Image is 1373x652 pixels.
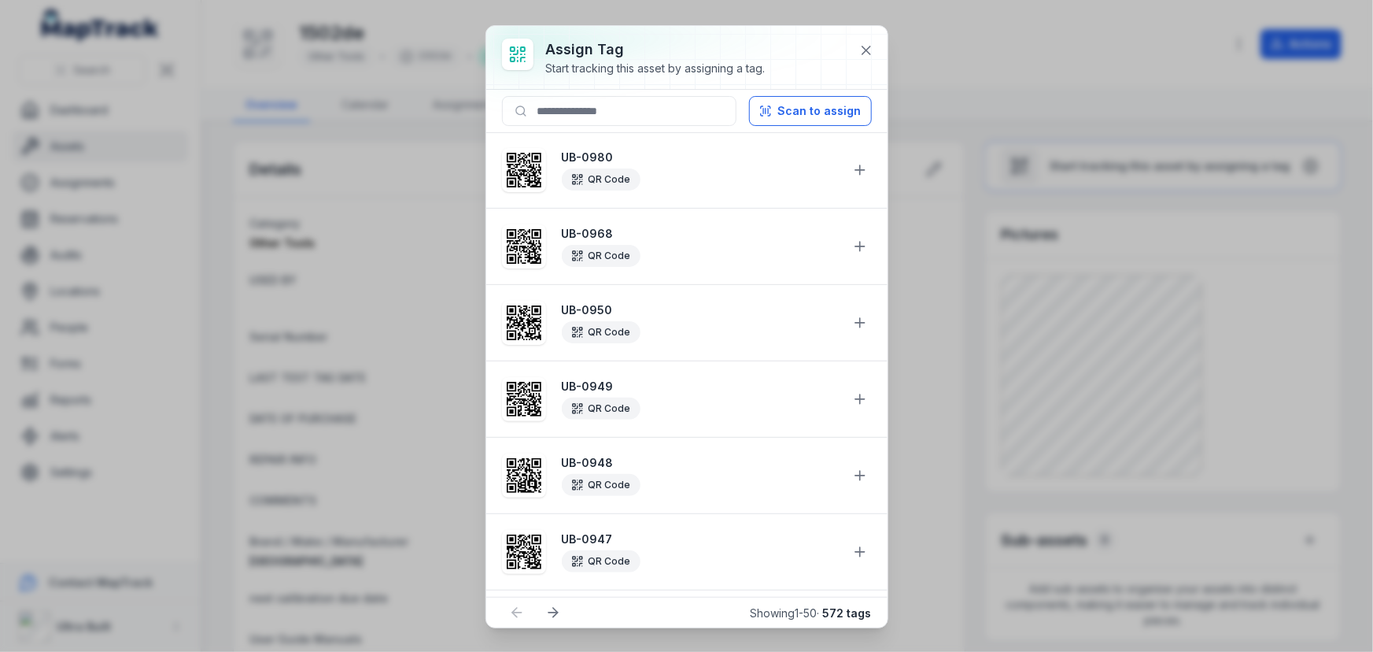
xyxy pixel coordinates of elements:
div: QR Code [562,169,640,191]
div: Start tracking this asset by assigning a tag. [546,61,766,76]
h3: Assign tag [546,39,766,61]
div: QR Code [562,245,640,267]
div: QR Code [562,398,640,420]
div: QR Code [562,474,640,496]
strong: 572 tags [823,606,872,620]
strong: UB-0968 [562,226,839,242]
button: Scan to assign [749,96,872,126]
div: QR Code [562,550,640,572]
span: Showing 1 - 50 · [751,606,872,620]
strong: UB-0949 [562,379,839,395]
strong: UB-0947 [562,532,839,547]
strong: UB-0948 [562,455,839,471]
div: QR Code [562,321,640,343]
strong: UB-0950 [562,302,839,318]
strong: UB-0980 [562,150,839,165]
